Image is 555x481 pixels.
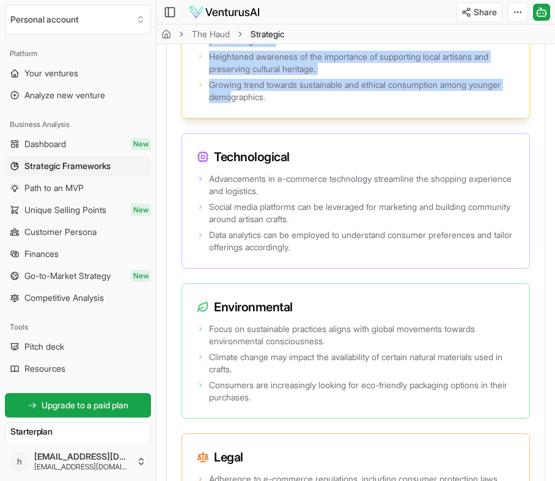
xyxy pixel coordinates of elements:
[5,156,151,176] a: Strategic Frameworks
[5,447,151,476] button: h[EMAIL_ADDRESS][DOMAIN_NAME][EMAIL_ADDRESS][DOMAIN_NAME]
[10,440,65,450] span: Standard reports
[24,89,105,101] span: Analyze new venture
[209,201,515,225] span: Social media platforms can be leveraged for marketing and building community around artisan crafts.
[209,79,515,103] span: Growing trend towards sustainable and ethical consumption among younger demographics.
[5,200,151,220] a: Unique Selling PointsNew
[10,452,29,471] span: h
[5,44,151,63] div: Platform
[34,451,131,462] span: [EMAIL_ADDRESS][DOMAIN_NAME]
[24,138,66,150] span: Dashboard
[42,399,128,411] span: Upgrade to a paid plan
[251,28,284,40] span: Strategic
[131,204,151,216] span: New
[24,160,111,172] span: Strategic Frameworks
[197,148,515,165] h3: Technological
[197,449,515,466] h3: Legal
[24,248,59,260] span: Finances
[5,178,151,198] a: Path to an MVP
[24,182,84,194] span: Path to an MVP
[5,5,151,34] button: Select an organization
[24,341,64,353] span: Pitch deck
[209,51,515,75] span: Heightened awareness of the importance of supporting local artisans and preserving cultural herit...
[5,317,151,337] div: Tools
[189,5,260,20] img: logo
[209,323,515,347] span: Focus on sustainable practices aligns with global movements towards environmental consciousness.
[5,134,151,154] a: DashboardNew
[131,270,151,282] span: New
[5,115,151,134] div: Business Analysis
[456,2,502,22] button: Share
[24,270,111,282] span: Go-to-Market Strategy
[24,67,78,79] span: Your ventures
[209,173,515,197] span: Advancements in e-commerce technology streamline the shopping experience and logistics.
[123,440,145,450] span: 1 / 2 left
[192,28,230,40] a: The Haud
[24,204,106,216] span: Unique Selling Points
[5,359,151,378] a: Resources
[209,351,515,375] span: Climate change may impact the availability of certain natural materials used in crafts.
[5,244,151,264] a: Finances
[131,138,151,150] span: New
[5,393,151,418] a: Upgrade to a paid plan
[24,363,65,375] span: Resources
[24,292,104,304] span: Competitive Analysis
[209,379,515,403] span: Consumers are increasingly looking for eco-friendly packaging options in their purchases.
[5,222,151,242] a: Customer Persona
[10,425,145,438] h3: Starter plan
[5,288,151,308] a: Competitive Analysis
[34,462,131,472] span: [EMAIL_ADDRESS][DOMAIN_NAME]
[209,229,515,253] span: Data analytics can be employed to understand consumer preferences and tailor offerings accordingly.
[24,226,97,238] span: Customer Persona
[5,337,151,356] a: Pitch deck
[474,6,497,18] span: Share
[161,28,284,40] nav: breadcrumb
[5,85,151,105] a: Analyze new venture
[5,63,151,83] a: Your ventures
[5,266,151,286] a: Go-to-Market StrategyNew
[197,298,515,316] h3: Environmental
